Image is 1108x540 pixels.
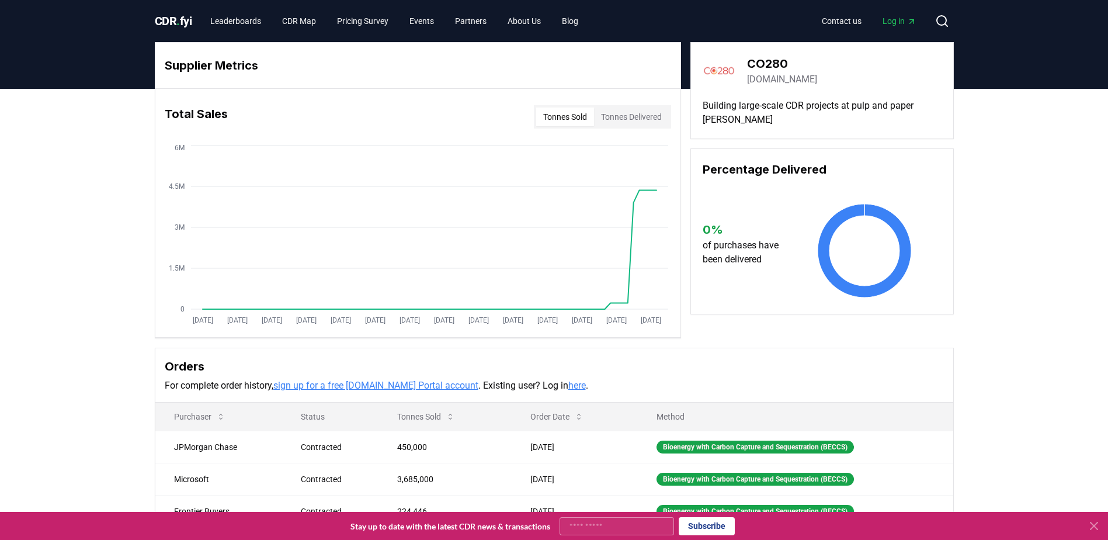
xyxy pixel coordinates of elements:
[703,161,942,178] h3: Percentage Delivered
[261,316,282,324] tspan: [DATE]
[176,14,180,28] span: .
[155,13,192,29] a: CDR.fyi
[873,11,926,32] a: Log in
[165,358,944,375] h3: Orders
[169,182,185,191] tspan: 4.5M
[703,54,735,87] img: CO280-logo
[571,316,592,324] tspan: [DATE]
[537,316,557,324] tspan: [DATE]
[606,316,626,324] tspan: [DATE]
[446,11,496,32] a: Partners
[165,57,671,74] h3: Supplier Metrics
[175,223,185,231] tspan: 3M
[512,495,638,527] td: [DATE]
[273,11,325,32] a: CDR Map
[378,495,512,527] td: 224,446
[521,405,593,428] button: Order Date
[399,316,419,324] tspan: [DATE]
[328,11,398,32] a: Pricing Survey
[301,473,369,485] div: Contracted
[165,379,944,393] p: For complete order history, . Existing user? Log in .
[657,505,854,518] div: Bioenergy with Carbon Capture and Sequestration (BECCS)
[155,463,283,495] td: Microsoft
[812,11,926,32] nav: Main
[165,405,235,428] button: Purchaser
[594,108,669,126] button: Tonnes Delivered
[364,316,385,324] tspan: [DATE]
[647,411,943,423] p: Method
[400,11,443,32] a: Events
[640,316,661,324] tspan: [DATE]
[657,441,854,454] div: Bioenergy with Carbon Capture and Sequestration (BECCS)
[536,108,594,126] button: Tonnes Sold
[378,463,512,495] td: 3,685,000
[657,473,854,486] div: Bioenergy with Carbon Capture and Sequestration (BECCS)
[747,72,817,86] a: [DOMAIN_NAME]
[155,495,283,527] td: Frontier Buyers
[301,506,369,517] div: Contracted
[169,264,185,272] tspan: 1.5M
[812,11,871,32] a: Contact us
[192,316,213,324] tspan: [DATE]
[883,15,916,27] span: Log in
[301,441,369,453] div: Contracted
[378,431,512,463] td: 450,000
[180,305,185,313] tspan: 0
[553,11,588,32] a: Blog
[175,144,185,152] tspan: 6M
[291,411,369,423] p: Status
[703,238,790,266] p: of purchases have been delivered
[273,380,478,391] a: sign up for a free [DOMAIN_NAME] Portal account
[568,380,586,391] a: here
[703,221,790,238] h3: 0 %
[201,11,588,32] nav: Main
[512,431,638,463] td: [DATE]
[201,11,270,32] a: Leaderboards
[468,316,488,324] tspan: [DATE]
[296,316,316,324] tspan: [DATE]
[512,463,638,495] td: [DATE]
[165,105,228,129] h3: Total Sales
[498,11,550,32] a: About Us
[703,99,942,127] p: Building large-scale CDR projects at pulp and paper [PERSON_NAME]
[155,431,283,463] td: JPMorgan Chase
[747,55,817,72] h3: CO280
[330,316,350,324] tspan: [DATE]
[502,316,523,324] tspan: [DATE]
[433,316,454,324] tspan: [DATE]
[388,405,464,428] button: Tonnes Sold
[155,14,192,28] span: CDR fyi
[227,316,247,324] tspan: [DATE]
